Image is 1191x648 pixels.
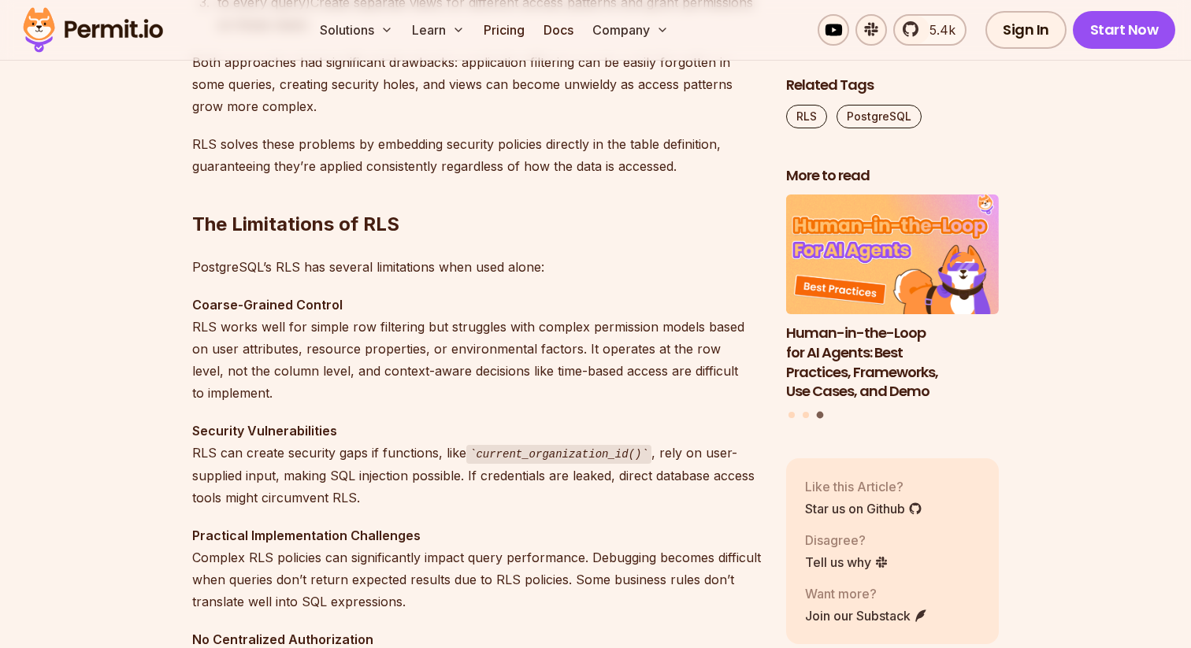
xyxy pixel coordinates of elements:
[786,195,999,315] img: Human-in-the-Loop for AI Agents: Best Practices, Frameworks, Use Cases, and Demo
[192,528,421,543] strong: Practical Implementation Challenges
[192,631,373,647] strong: No Centralized Authorization
[837,105,922,128] a: PostgreSQL
[816,412,823,419] button: Go to slide 3
[786,324,999,402] h3: Human-in-the-Loop for AI Agents: Best Practices, Frameworks, Use Cases, and Demo
[788,412,795,418] button: Go to slide 1
[314,14,399,46] button: Solutions
[805,477,922,496] p: Like this Article?
[586,14,675,46] button: Company
[466,445,651,464] code: current_organization_id()
[786,105,827,128] a: RLS
[786,195,999,402] li: 3 of 3
[786,166,999,186] h2: More to read
[192,524,761,613] p: Complex RLS policies can significantly impact query performance. Debugging becomes difficult when...
[192,420,761,509] p: RLS can create security gaps if functions, like , rely on user-supplied input, making SQL injecti...
[920,20,955,39] span: 5.4k
[406,14,471,46] button: Learn
[805,584,928,603] p: Want more?
[786,195,999,402] a: Human-in-the-Loop for AI Agents: Best Practices, Frameworks, Use Cases, and DemoHuman-in-the-Loop...
[1073,11,1176,49] a: Start Now
[786,76,999,95] h2: Related Tags
[192,133,761,177] p: RLS solves these problems by embedding security policies directly in the table definition, guaran...
[805,606,928,625] a: Join our Substack
[805,531,889,550] p: Disagree?
[192,149,761,237] h2: The Limitations of RLS
[803,412,809,418] button: Go to slide 2
[192,423,337,439] strong: Security Vulnerabilities
[192,297,343,313] strong: Coarse-Grained Control
[786,195,999,421] div: Posts
[192,256,761,278] p: PostgreSQL’s RLS has several limitations when used alone:
[537,14,580,46] a: Docs
[805,499,922,518] a: Star us on Github
[192,51,761,117] p: Both approaches had significant drawbacks: application filtering can be easily forgotten in some ...
[893,14,967,46] a: 5.4k
[477,14,531,46] a: Pricing
[805,553,889,572] a: Tell us why
[985,11,1067,49] a: Sign In
[192,294,761,404] p: RLS works well for simple row filtering but struggles with complex permission models based on use...
[16,3,170,57] img: Permit logo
